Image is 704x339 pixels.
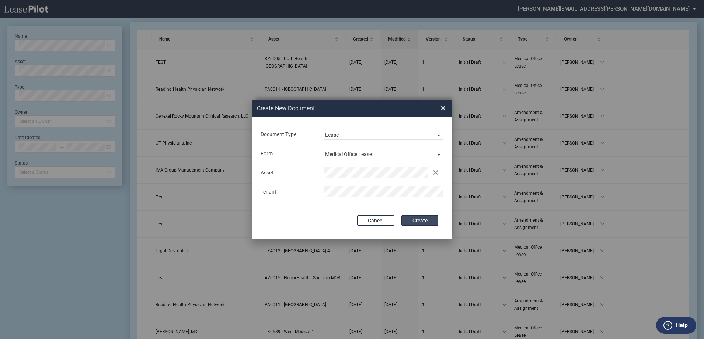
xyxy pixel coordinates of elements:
[324,148,443,159] md-select: Lease Form: Medical Office Lease
[357,215,394,226] button: Cancel
[252,100,452,240] md-dialog: Create New ...
[325,151,372,157] div: Medical Office Lease
[324,129,443,140] md-select: Document Type: Lease
[256,188,320,196] div: Tenant
[676,321,688,330] label: Help
[401,215,438,226] button: Create
[256,131,320,138] div: Document Type
[256,150,320,158] div: Form
[257,104,414,113] h2: Create New Document
[440,102,446,114] span: ×
[256,169,320,177] div: Asset
[325,132,339,138] div: Lease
